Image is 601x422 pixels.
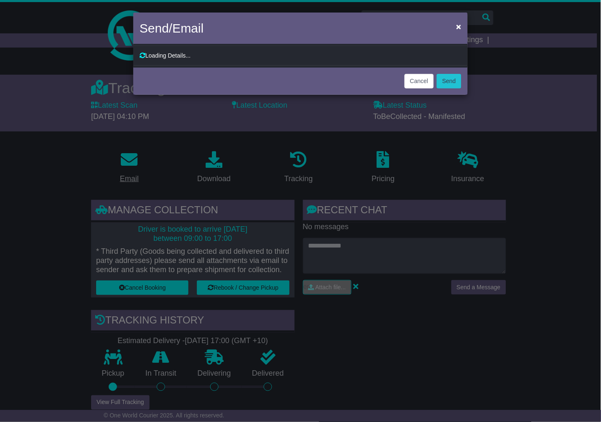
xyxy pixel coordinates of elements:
button: Send [437,74,461,88]
button: Cancel [405,74,434,88]
button: Close [452,18,466,35]
h4: Send/Email [140,19,204,38]
div: Loading Details... [140,52,461,59]
span: × [456,22,461,31]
